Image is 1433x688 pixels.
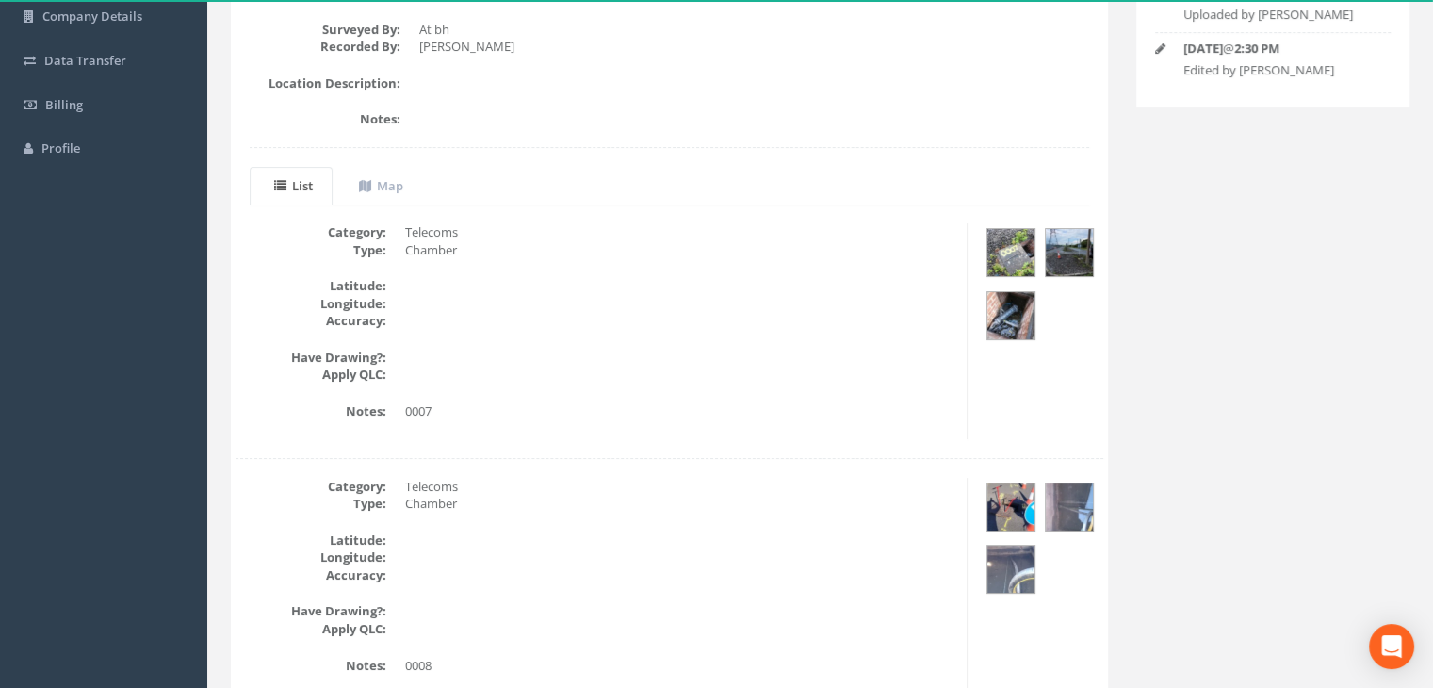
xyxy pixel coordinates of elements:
dt: Have Drawing?: [236,602,386,620]
dd: [PERSON_NAME] [419,38,1089,56]
p: @ [1183,40,1376,57]
dt: Notes: [236,657,386,675]
dt: Latitude: [236,532,386,549]
img: d0af3eae-e8cd-8b12-8097-cf18f9b08bf3_e8158bad-27f7-02df-f7c5-f0d266b3ab12_thumb.jpg [1046,229,1093,276]
dd: At bh [419,21,1089,39]
dt: Surveyed By: [250,21,400,39]
dd: Telecoms [405,223,953,241]
span: Data Transfer [44,52,126,69]
dd: 0008 [405,657,953,675]
dt: Category: [236,223,386,241]
strong: 2:30 PM [1234,40,1279,57]
dt: Accuracy: [236,566,386,584]
dt: Type: [236,495,386,513]
strong: [DATE] [1183,40,1223,57]
img: d0af3eae-e8cd-8b12-8097-cf18f9b08bf3_620606a3-503a-2682-3260-648671fd0feb_thumb.jpg [987,546,1034,593]
dd: 0007 [405,402,953,420]
p: Uploaded by [PERSON_NAME] [1183,6,1376,24]
dt: Apply QLC: [236,620,386,638]
img: d0af3eae-e8cd-8b12-8097-cf18f9b08bf3_2a103181-3cc9-663a-be4e-59c1d904538e_thumb.jpg [987,483,1034,531]
dt: Recorded By: [250,38,400,56]
a: List [250,167,333,205]
dt: Latitude: [236,277,386,295]
uib-tab-heading: List [274,177,313,194]
dt: Apply QLC: [236,366,386,384]
span: Profile [41,139,80,156]
dt: Location Description: [250,74,400,92]
img: d0af3eae-e8cd-8b12-8097-cf18f9b08bf3_e9f291ac-cd43-49a0-c7b1-6b8b8c36896e_thumb.jpg [987,229,1034,276]
dt: Have Drawing?: [236,349,386,367]
dt: Type: [236,241,386,259]
img: d0af3eae-e8cd-8b12-8097-cf18f9b08bf3_2eee3c95-df92-5471-f9a5-1579a1a35b82_thumb.jpg [987,292,1034,339]
dd: Chamber [405,495,953,513]
dd: Chamber [405,241,953,259]
uib-tab-heading: Map [359,177,403,194]
dt: Longitude: [236,295,386,313]
dt: Category: [236,478,386,496]
div: Open Intercom Messenger [1369,624,1414,669]
p: Edited by [PERSON_NAME] [1183,61,1376,79]
span: Billing [45,96,83,113]
img: d0af3eae-e8cd-8b12-8097-cf18f9b08bf3_362694a9-b45e-8dad-10c0-6b3242c6c558_thumb.jpg [1046,483,1093,531]
span: Company Details [42,8,142,25]
dt: Notes: [250,110,400,128]
dd: Telecoms [405,478,953,496]
dt: Accuracy: [236,312,386,330]
a: Map [334,167,423,205]
dt: Notes: [236,402,386,420]
dt: Longitude: [236,549,386,566]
